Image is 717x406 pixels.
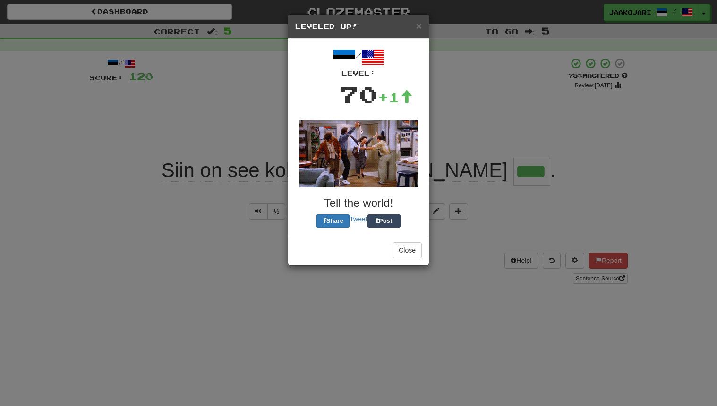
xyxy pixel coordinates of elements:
[295,68,422,78] div: Level:
[295,22,422,31] h5: Leveled Up!
[378,88,413,107] div: +1
[393,242,422,258] button: Close
[416,21,422,31] button: Close
[416,20,422,31] span: ×
[299,120,418,187] img: seinfeld-ebe603044fff2fd1d3e1949e7ad7a701fffed037ac3cad15aebc0dce0abf9909.gif
[295,46,422,78] div: /
[316,214,350,228] button: Share
[367,214,401,228] button: Post
[295,197,422,209] h3: Tell the world!
[339,78,378,111] div: 70
[350,215,367,223] a: Tweet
